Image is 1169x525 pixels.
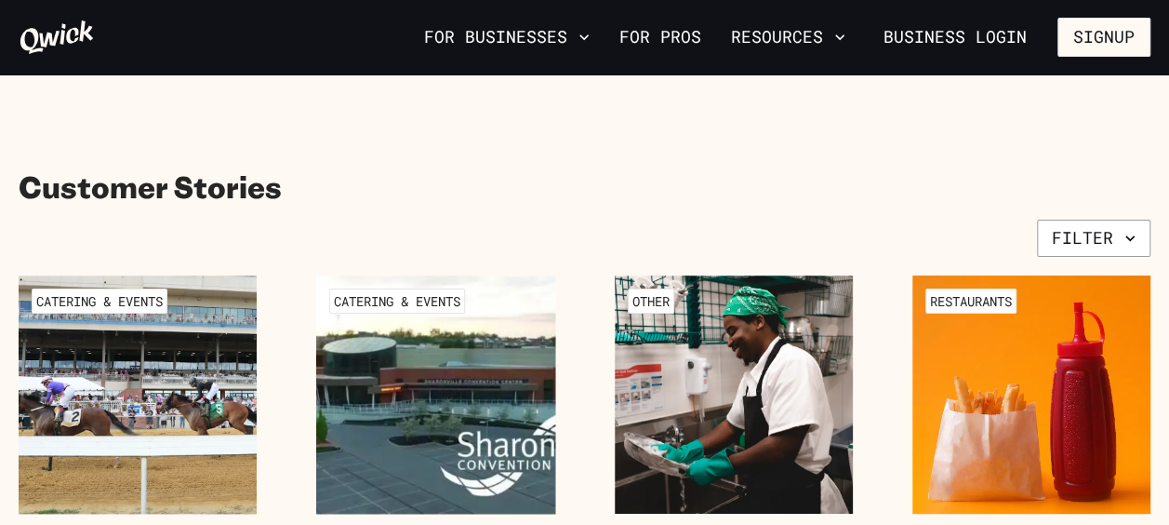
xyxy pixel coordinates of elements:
span: Restaurants [925,289,1016,314]
span: Catering & Events [32,289,167,314]
button: For Businesses [417,21,597,53]
button: Resources [724,21,853,53]
img: View of Colonial Downs horse race track [19,276,257,514]
img: Case Study: How This School's Dishwashing Shift Fill Rate Jumped from 20% to 99% [615,276,853,514]
img: fries and ketchup are popular at this fat food franchise that uses Gigpro to cover supplemental s... [912,276,1150,514]
button: Filter [1037,220,1150,257]
img: Sky photo of the outside of the Sharonville Convention Center [316,276,554,514]
span: Catering & Events [329,289,465,314]
button: Signup [1057,18,1150,57]
a: For Pros [612,21,709,53]
h2: Customer Stories [19,168,1150,205]
span: Other [628,289,674,314]
a: Business Login [868,18,1043,57]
